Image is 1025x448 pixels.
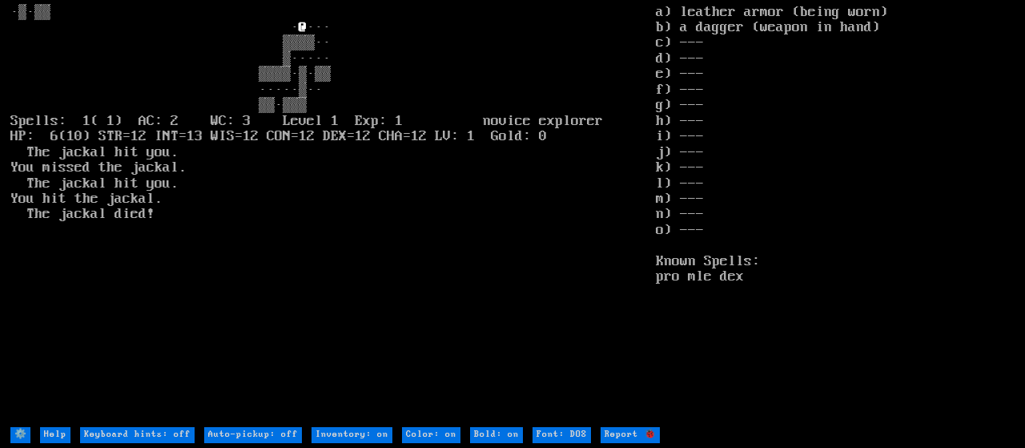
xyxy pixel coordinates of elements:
input: Color: on [402,427,460,442]
input: Font: DOS [533,427,591,442]
stats: a) leather armor (being worn) b) a dagger (weapon in hand) c) --- d) --- e) --- f) --- g) --- h) ... [656,5,1015,426]
input: Auto-pickup: off [204,427,302,442]
input: Help [40,427,70,442]
input: Report 🐞 [601,427,660,442]
input: Bold: on [470,427,523,442]
larn: ·▒·▒▒ · ··· ▒▒▒▒·· ▒····· ▒▒▒▒·▒·▒▒ ·····▒·· ▒▒·▒▒▒ Spells: 1( 1) AC: 2 WC: 3 Level 1 Exp: 1 novi... [10,5,656,426]
input: Keyboard hints: off [80,427,195,442]
input: ⚙️ [10,427,30,442]
font: @ [299,19,307,35]
input: Inventory: on [312,427,392,442]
